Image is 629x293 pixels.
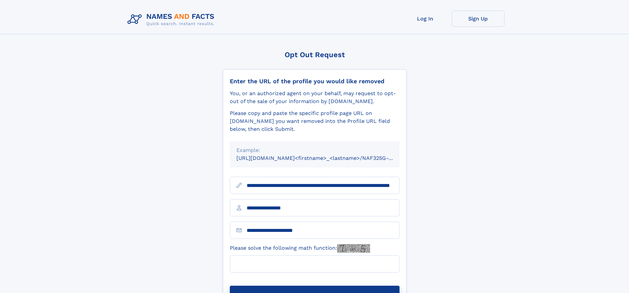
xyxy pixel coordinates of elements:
img: Logo Names and Facts [125,11,220,28]
label: Please solve the following math function: [230,244,370,253]
div: Please copy and paste the specific profile page URL on [DOMAIN_NAME] you want removed into the Pr... [230,109,400,133]
small: [URL][DOMAIN_NAME]<firstname>_<lastname>/NAF325G-xxxxxxxx [236,155,412,161]
div: You, or an authorized agent on your behalf, may request to opt-out of the sale of your informatio... [230,90,400,105]
a: Sign Up [452,11,505,27]
a: Log In [399,11,452,27]
div: Opt Out Request [223,51,406,59]
div: Example: [236,146,393,154]
div: Enter the URL of the profile you would like removed [230,78,400,85]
